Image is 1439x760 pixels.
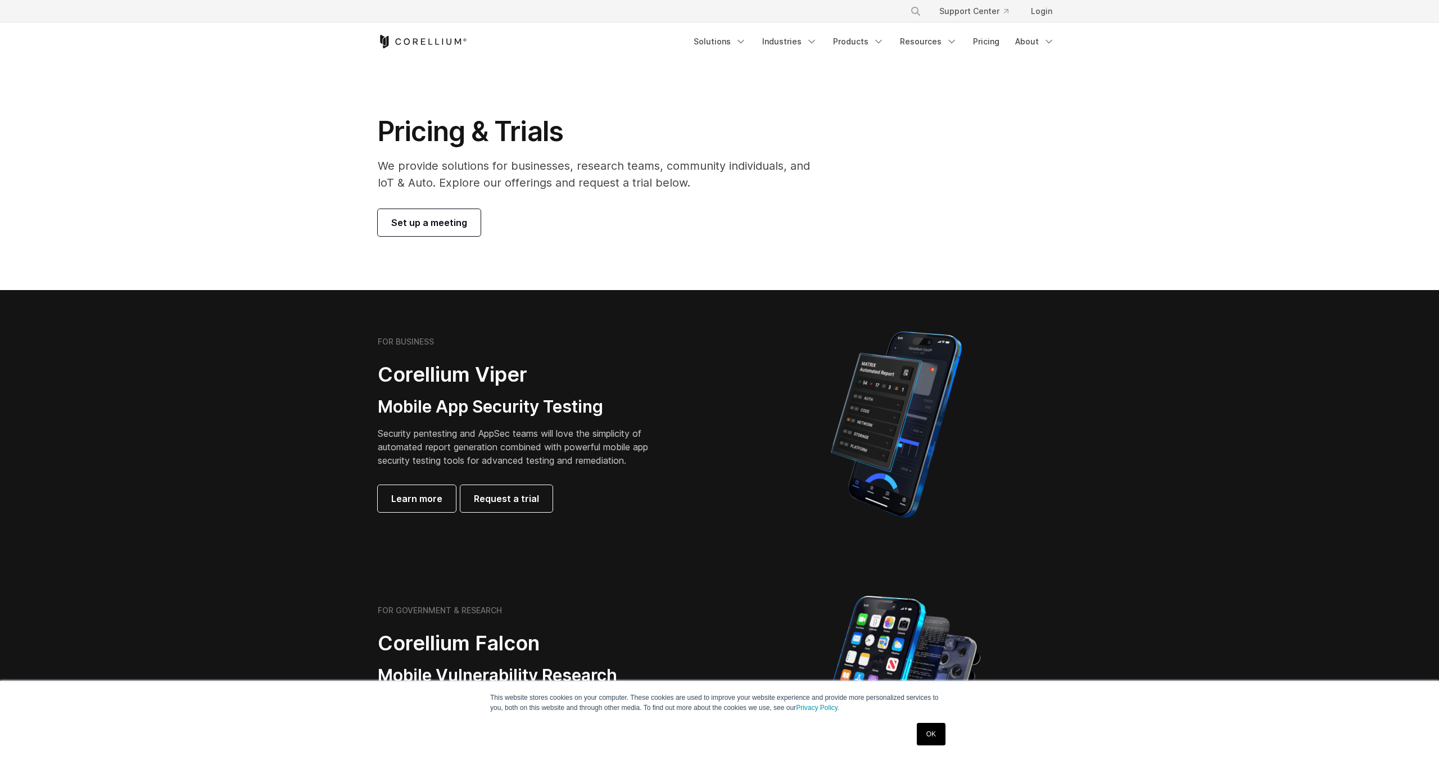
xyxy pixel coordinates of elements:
a: Resources [893,31,964,52]
a: Learn more [378,485,456,512]
span: Request a trial [474,492,539,505]
a: Solutions [687,31,753,52]
h3: Mobile App Security Testing [378,396,666,418]
p: This website stores cookies on your computer. These cookies are used to improve your website expe... [490,693,949,713]
h6: FOR BUSINESS [378,337,434,347]
span: Set up a meeting [391,216,467,229]
a: Request a trial [460,485,553,512]
a: Pricing [966,31,1006,52]
h2: Corellium Viper [378,362,666,387]
a: Support Center [930,1,1017,21]
a: OK [917,723,945,745]
a: Corellium Home [378,35,467,48]
a: Set up a meeting [378,209,481,236]
a: Products [826,31,891,52]
h2: Corellium Falcon [378,631,693,656]
a: About [1008,31,1061,52]
div: Navigation Menu [897,1,1061,21]
h1: Pricing & Trials [378,115,826,148]
p: Security pentesting and AppSec teams will love the simplicity of automated report generation comb... [378,427,666,467]
a: Industries [755,31,824,52]
h3: Mobile Vulnerability Research [378,665,693,686]
img: Corellium MATRIX automated report on iPhone showing app vulnerability test results across securit... [812,326,981,523]
button: Search [906,1,926,21]
h6: FOR GOVERNMENT & RESEARCH [378,605,502,616]
div: Navigation Menu [687,31,1061,52]
p: We provide solutions for businesses, research teams, community individuals, and IoT & Auto. Explo... [378,157,826,191]
a: Privacy Policy. [796,704,839,712]
a: Login [1022,1,1061,21]
span: Learn more [391,492,442,505]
